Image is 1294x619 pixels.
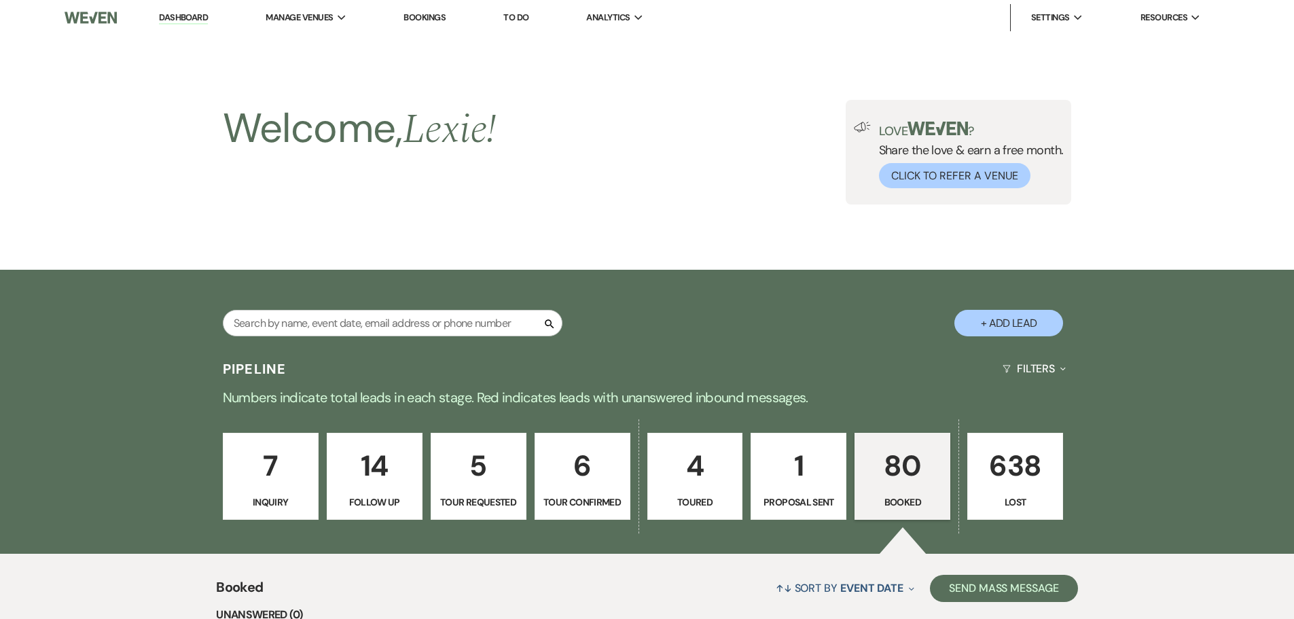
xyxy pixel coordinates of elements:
h3: Pipeline [223,359,287,378]
p: 4 [656,443,734,489]
div: Share the love & earn a free month. [871,122,1064,188]
button: Send Mass Message [930,575,1078,602]
p: Tour Requested [439,495,518,510]
a: 1Proposal Sent [751,433,846,520]
p: 7 [232,443,310,489]
span: Resources [1140,11,1187,24]
button: Filters [997,351,1071,387]
p: 1 [759,443,838,489]
span: Booked [216,577,263,606]
p: 80 [863,443,941,489]
a: 638Lost [967,433,1063,520]
a: 7Inquiry [223,433,319,520]
span: Event Date [840,581,903,595]
img: weven-logo-green.svg [907,122,968,135]
h2: Welcome, [223,100,497,158]
p: 6 [543,443,622,489]
p: 5 [439,443,518,489]
p: Numbers indicate total leads in each stage. Red indicates leads with unanswered inbound messages. [158,387,1136,408]
p: 14 [336,443,414,489]
a: Bookings [403,12,446,23]
p: Tour Confirmed [543,495,622,510]
p: Booked [863,495,941,510]
a: 6Tour Confirmed [535,433,630,520]
button: Sort By Event Date [770,570,920,606]
span: ↑↓ [776,581,792,595]
a: 4Toured [647,433,743,520]
span: Analytics [586,11,630,24]
p: Proposal Sent [759,495,838,510]
button: Click to Refer a Venue [879,163,1030,188]
span: Settings [1031,11,1070,24]
input: Search by name, event date, email address or phone number [223,310,562,336]
a: To Do [503,12,528,23]
p: Follow Up [336,495,414,510]
p: Toured [656,495,734,510]
a: 80Booked [855,433,950,520]
img: loud-speaker-illustration.svg [854,122,871,132]
a: 5Tour Requested [431,433,526,520]
p: 638 [976,443,1054,489]
span: Manage Venues [266,11,333,24]
p: Inquiry [232,495,310,510]
p: Love ? [879,122,1064,137]
button: + Add Lead [954,310,1063,336]
p: Lost [976,495,1054,510]
a: Dashboard [159,12,208,24]
a: 14Follow Up [327,433,423,520]
span: Lexie ! [403,99,497,161]
img: Weven Logo [65,3,116,32]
